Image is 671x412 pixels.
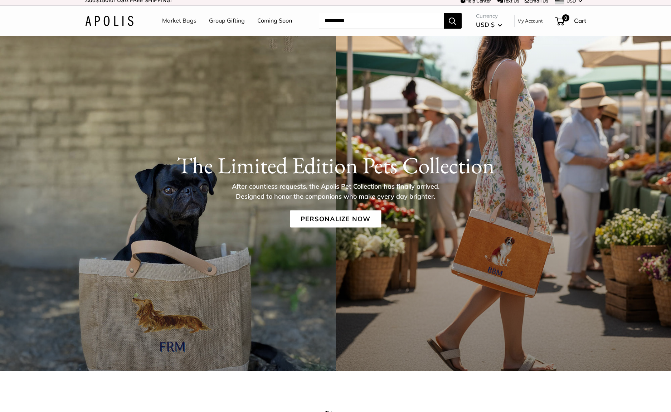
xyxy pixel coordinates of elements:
[85,151,586,179] h1: The Limited Edition Pets Collection
[290,210,381,227] a: Personalize Now
[476,11,502,21] span: Currency
[219,181,452,201] p: After countless requests, the Apolis Pet Collection has finally arrived. Designed to honor the co...
[162,15,196,26] a: Market Bags
[476,21,495,28] span: USD $
[257,15,292,26] a: Coming Soon
[574,17,586,24] span: Cart
[555,15,586,26] a: 0 Cart
[319,13,444,29] input: Search...
[444,13,462,29] button: Search
[476,19,502,30] button: USD $
[517,16,543,25] a: My Account
[562,14,569,21] span: 0
[85,16,133,26] img: Apolis
[209,15,245,26] a: Group Gifting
